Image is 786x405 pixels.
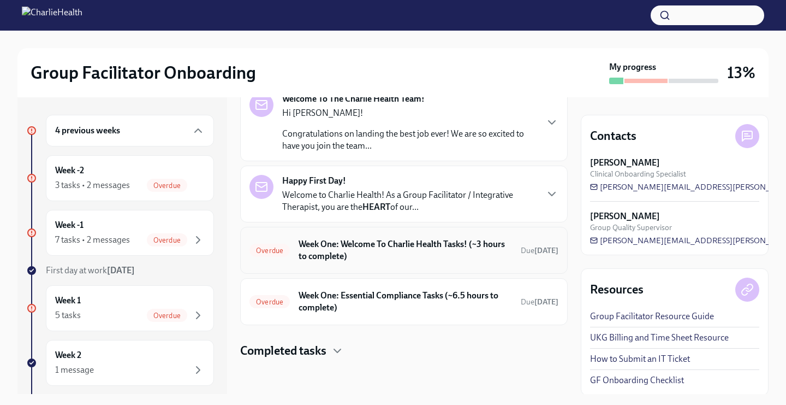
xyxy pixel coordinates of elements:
[26,155,214,201] a: Week -23 tasks • 2 messagesOverdue
[147,236,187,244] span: Overdue
[26,210,214,256] a: Week -17 tasks • 2 messagesOverdue
[55,219,84,231] h6: Week -1
[249,287,558,316] a: OverdueWeek One: Essential Compliance Tasks (~6.5 hours to complete)Due[DATE]
[55,234,130,246] div: 7 tasks • 2 messages
[249,298,290,306] span: Overdue
[299,238,512,262] h6: Week One: Welcome To Charlie Health Tasks! (~3 hours to complete)
[147,181,187,190] span: Overdue
[26,265,214,277] a: First day at work[DATE]
[26,285,214,331] a: Week 15 tasksOverdue
[521,297,558,307] span: Due
[521,297,558,307] span: September 22nd, 2025 10:00
[147,312,187,320] span: Overdue
[362,202,390,212] strong: HEART
[22,7,82,24] img: CharlieHealth
[55,309,81,321] div: 5 tasks
[240,343,326,359] h4: Completed tasks
[299,290,512,314] h6: Week One: Essential Compliance Tasks (~6.5 hours to complete)
[55,364,94,376] div: 1 message
[249,236,558,265] a: OverdueWeek One: Welcome To Charlie Health Tasks! (~3 hours to complete)Due[DATE]
[727,63,755,83] h3: 13%
[282,189,537,213] p: Welcome to Charlie Health! As a Group Facilitator / Integrative Therapist, you are the of our...
[282,107,537,119] p: Hi [PERSON_NAME]!
[249,246,290,255] span: Overdue
[590,310,714,322] a: Group Facilitator Resource Guide
[590,222,672,233] span: Group Quality Supervisor
[590,281,644,298] h4: Resources
[107,265,135,275] strong: [DATE]
[31,62,256,84] h2: Group Facilitator Onboarding
[534,297,558,307] strong: [DATE]
[46,265,135,275] span: First day at work
[282,93,425,105] strong: Welcome To The Charlie Health Team!
[26,340,214,386] a: Week 21 message
[590,374,684,386] a: GF Onboarding Checklist
[55,165,84,177] h6: Week -2
[46,115,214,146] div: 4 previous weeks
[590,210,660,222] strong: [PERSON_NAME]
[590,332,729,344] a: UKG Billing and Time Sheet Resource
[521,245,558,256] span: September 22nd, 2025 10:00
[590,157,660,169] strong: [PERSON_NAME]
[55,125,120,137] h6: 4 previous weeks
[609,61,656,73] strong: My progress
[590,169,686,179] span: Clinical Onboarding Specialist
[55,295,81,307] h6: Week 1
[590,353,690,365] a: How to Submit an IT Ticket
[282,128,537,152] p: Congratulations on landing the best job ever! We are so excited to have you join the team...
[282,175,346,187] strong: Happy First Day!
[590,128,636,144] h4: Contacts
[240,343,568,359] div: Completed tasks
[55,179,130,191] div: 3 tasks • 2 messages
[534,246,558,255] strong: [DATE]
[55,349,81,361] h6: Week 2
[521,246,558,255] span: Due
